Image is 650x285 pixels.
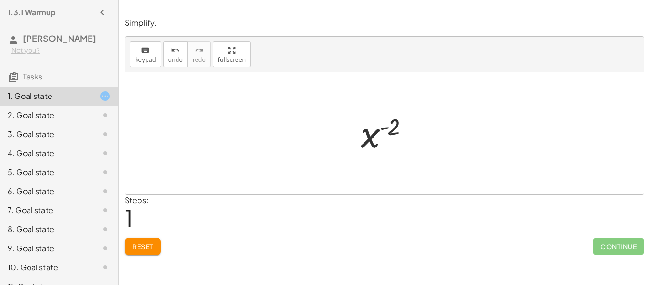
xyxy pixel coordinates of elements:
[8,128,84,140] div: 3. Goal state
[125,203,133,232] span: 1
[8,205,84,216] div: 7. Goal state
[11,46,111,55] div: Not you?
[8,262,84,273] div: 10. Goal state
[8,243,84,254] div: 9. Goal state
[163,41,188,67] button: undoundo
[8,109,84,121] div: 2. Goal state
[8,147,84,159] div: 4. Goal state
[130,41,161,67] button: keyboardkeypad
[125,18,644,29] p: Simplify.
[99,262,111,273] i: Task not started.
[8,90,84,102] div: 1. Goal state
[187,41,211,67] button: redoredo
[195,45,204,56] i: redo
[135,57,156,63] span: keypad
[141,45,150,56] i: keyboard
[99,167,111,178] i: Task not started.
[171,45,180,56] i: undo
[99,128,111,140] i: Task not started.
[8,224,84,235] div: 8. Goal state
[8,7,56,18] h4: 1.3.1 Warmup
[99,243,111,254] i: Task not started.
[99,224,111,235] i: Task not started.
[125,238,161,255] button: Reset
[132,242,153,251] span: Reset
[193,57,206,63] span: redo
[99,147,111,159] i: Task not started.
[23,71,42,81] span: Tasks
[8,167,84,178] div: 5. Goal state
[8,186,84,197] div: 6. Goal state
[99,109,111,121] i: Task not started.
[168,57,183,63] span: undo
[99,205,111,216] i: Task not started.
[23,33,96,44] span: [PERSON_NAME]
[213,41,251,67] button: fullscreen
[218,57,246,63] span: fullscreen
[99,90,111,102] i: Task started.
[99,186,111,197] i: Task not started.
[125,195,148,205] label: Steps:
